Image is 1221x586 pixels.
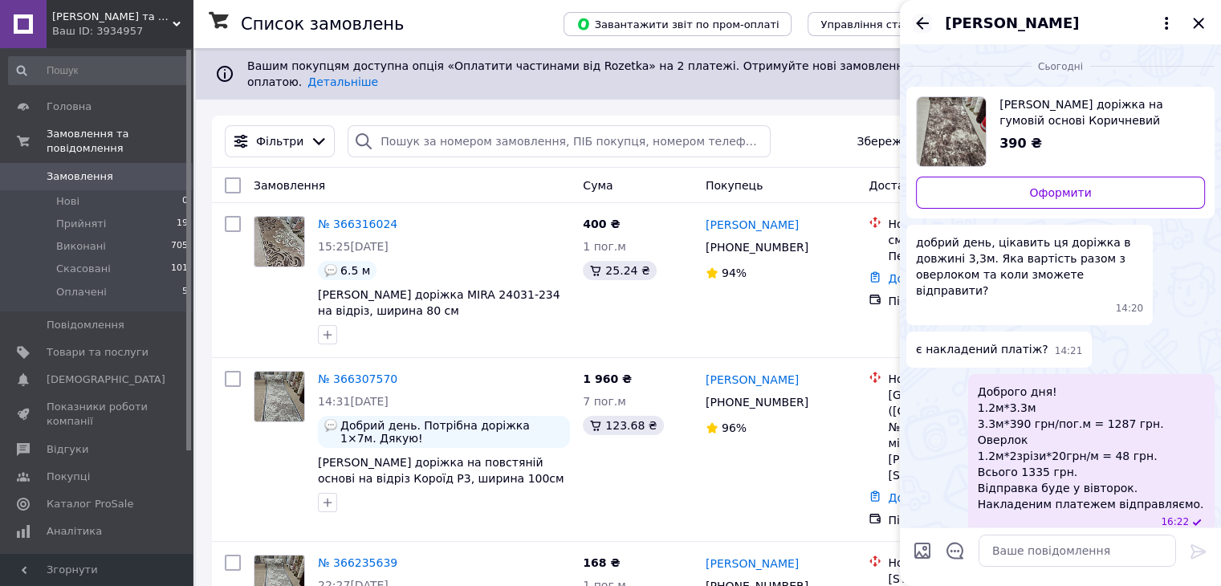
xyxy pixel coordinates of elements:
[254,371,305,422] a: Фото товару
[254,372,304,421] img: Фото товару
[254,179,325,192] span: Замовлення
[576,17,779,31] span: Завантажити звіт по пром-оплаті
[254,216,305,267] a: Фото товару
[56,194,79,209] span: Нові
[916,177,1205,209] a: Оформити
[722,267,747,279] span: 94%
[47,442,88,457] span: Відгуки
[47,345,149,360] span: Товари та послуги
[945,540,966,561] button: Відкрити шаблони відповідей
[47,400,149,429] span: Показники роботи компанії
[583,372,632,385] span: 1 960 ₴
[318,288,560,317] a: [PERSON_NAME] доріжка MIRA 24031-234 на відріз, ширина 80 см
[254,217,304,267] img: Фото товару
[56,262,111,276] span: Скасовані
[56,239,106,254] span: Виконані
[318,372,397,385] a: № 366307570
[999,96,1192,128] span: [PERSON_NAME] доріжка на гумовій основі Коричневий мармур , ширина 120см
[583,556,620,569] span: 168 ₴
[978,384,1204,512] span: Доброго дня! 1.2м*3.3м 3.3м*390 грн/пог.м = 1287 грн. Оверлок 1.2м*2зрізи*20грн/м = 48 грн. Всьог...
[1161,515,1189,529] span: 16:22 12.10.2025
[1032,60,1089,74] span: Сьогодні
[564,12,792,36] button: Завантажити звіт по пром-оплаті
[47,127,193,156] span: Замовлення та повідомлення
[888,216,1052,232] div: Нова Пошта
[318,395,389,408] span: 14:31[DATE]
[171,262,188,276] span: 101
[47,318,124,332] span: Повідомлення
[999,136,1042,151] span: 390 ₴
[182,194,188,209] span: 0
[869,179,987,192] span: Доставка та оплата
[318,456,564,485] a: [PERSON_NAME] доріжка на повстяній основі на відріз Короїд Р3, ширина 100см
[241,14,404,34] h1: Список замовлень
[247,59,1134,88] span: Вашим покупцям доступна опція «Оплатити частинами від Rozetka» на 2 платежі. Отримуйте нові замов...
[916,341,1048,358] span: є накладений платіж?
[56,285,107,299] span: Оплачені
[1116,302,1144,315] span: 14:20 12.10.2025
[820,18,943,31] span: Управління статусами
[47,497,133,511] span: Каталог ProSale
[47,100,92,114] span: Головна
[324,264,337,277] img: :speech_balloon:
[706,372,799,388] a: [PERSON_NAME]
[47,524,102,539] span: Аналітика
[722,421,747,434] span: 96%
[52,10,173,24] span: Килими та текстиль
[906,58,1215,74] div: 12.10.2025
[888,272,951,285] a: Додати ЕН
[583,218,620,230] span: 400 ₴
[888,232,1052,264] div: смт. Немішаєве, №1: вул. Перемоги, 41
[888,491,951,504] a: Додати ЕН
[888,555,1052,571] div: Нова Пошта
[702,391,812,413] div: [PHONE_NUMBER]
[340,264,370,277] span: 6.5 м
[318,240,389,253] span: 15:25[DATE]
[583,179,613,192] span: Cума
[916,234,1143,299] span: добрий день, цікавить ця доріжка в довжині 3,3м. Яка вартість разом з оверлоком та коли зможете в...
[340,419,564,445] span: Добрий день. Потрібна доріжка 1×7м. Дякую!
[888,387,1052,483] div: [GEOGRAPHIC_DATA] ([GEOGRAPHIC_DATA].), №295 (до 30 кг на одне місце): вул. [PERSON_NAME][STREET_...
[857,133,974,149] span: Збережені фільтри:
[307,75,378,88] a: Детальніше
[913,14,932,33] button: Назад
[318,556,397,569] a: № 366235639
[256,133,303,149] span: Фільтри
[182,285,188,299] span: 5
[945,13,1079,34] span: [PERSON_NAME]
[917,97,986,166] img: 5728947613_w700_h500_kovrovaya-dorozhka-na.jpg
[945,13,1176,34] button: [PERSON_NAME]
[1189,14,1208,33] button: Закрити
[706,217,799,233] a: [PERSON_NAME]
[1055,344,1083,358] span: 14:21 12.10.2025
[56,217,106,231] span: Прийняті
[324,419,337,432] img: :speech_balloon:
[583,395,625,408] span: 7 пог.м
[52,24,193,39] div: Ваш ID: 3934957
[318,218,397,230] a: № 366316024
[47,372,165,387] span: [DEMOGRAPHIC_DATA]
[583,240,625,253] span: 1 пог.м
[706,179,763,192] span: Покупець
[583,416,663,435] div: 123.68 ₴
[702,236,812,258] div: [PHONE_NUMBER]
[47,470,90,484] span: Покупці
[177,217,188,231] span: 19
[706,555,799,572] a: [PERSON_NAME]
[916,96,1205,167] a: Переглянути товар
[47,551,149,580] span: Управління сайтом
[348,125,771,157] input: Пошук за номером замовлення, ПІБ покупця, номером телефону, Email, номером накладної
[808,12,956,36] button: Управління статусами
[888,371,1052,387] div: Нова Пошта
[888,293,1052,309] div: Післяплата
[171,239,188,254] span: 705
[888,512,1052,528] div: Післяплата
[8,56,189,85] input: Пошук
[583,261,656,280] div: 25.24 ₴
[47,169,113,184] span: Замовлення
